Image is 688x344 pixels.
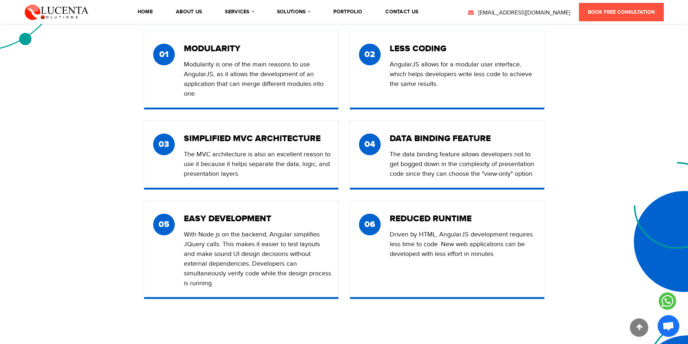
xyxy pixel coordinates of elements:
h3: DATA BINDING FEATURE [390,134,537,144]
div: The MVC architecture is also an excellent reason to use it because it helps separate the data, lo... [184,149,331,179]
a: portfolio [333,9,363,14]
a: Book Free Consultation [579,3,664,21]
span: 05 [153,214,175,235]
h3: REDUCED RUNTIME [390,214,537,224]
div: Driven by HTML, AngularJS development requires less time to code. New web applications can be dev... [390,230,537,259]
div: AngularJS allows for a modular user interface, which helps developers write less code to achieve ... [390,60,537,89]
h3: EASY DEVELOPMENT [184,214,331,224]
h3: MODULARITY [184,44,331,54]
h3: LESS CODING [390,44,537,54]
div: The data binding feature allows developers not to get bogged down in the complexity of presentati... [390,149,537,179]
div: With Node.js on the backend, Angular simplifies JQuery calls. This makes it easier to test layout... [184,230,331,288]
span: 06 [359,214,381,235]
span: Book Free Consultation [588,9,655,15]
a: solutions [277,9,310,14]
img: Lucenta Solutions [25,4,89,20]
a: About Us [176,9,202,14]
a: Open chat [658,315,679,337]
span: 03 [153,134,175,155]
div: Modularity is one of the main reasons to use AngularJS, as it allows the development of an applic... [184,60,331,99]
a: [EMAIL_ADDRESS][DOMAIN_NAME] [467,9,570,17]
a: services [225,9,254,14]
a: contact us [385,9,418,14]
span: 01 [153,44,175,65]
h3: SIMPLIFIED MVC ARCHITECTURE [184,134,331,144]
span: 02 [359,44,381,65]
a: Home [138,9,153,14]
span: 04 [359,134,381,155]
